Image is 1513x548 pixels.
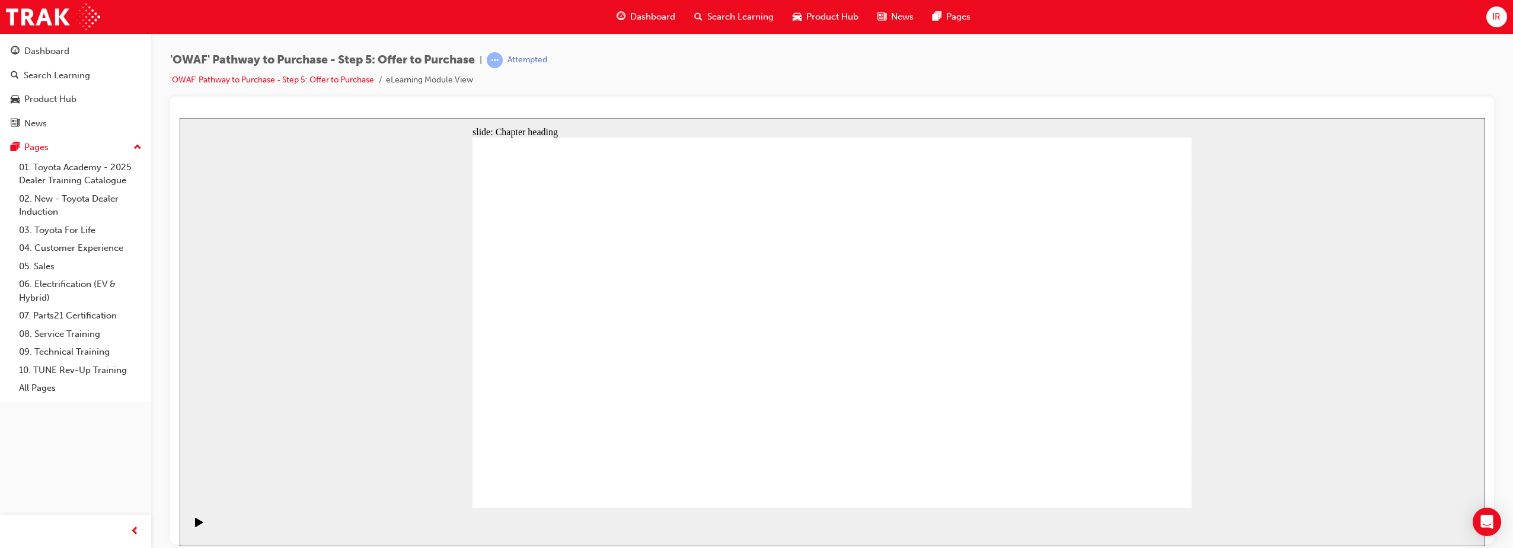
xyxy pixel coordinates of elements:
[617,9,625,24] span: guage-icon
[14,221,146,240] a: 03. Toyota For Life
[487,52,503,68] span: learningRecordVerb_ATTEMPT-icon
[933,9,941,24] span: pages-icon
[946,10,971,24] span: Pages
[1486,7,1507,27] button: IR
[793,9,802,24] span: car-icon
[14,307,146,325] a: 07. Parts21 Certification
[14,257,146,276] a: 05. Sales
[868,5,923,29] a: news-iconNews
[694,9,703,24] span: search-icon
[14,190,146,221] a: 02. New - Toyota Dealer Induction
[24,69,90,82] div: Search Learning
[11,119,20,129] span: news-icon
[5,65,146,87] a: Search Learning
[11,71,19,81] span: search-icon
[6,399,26,419] button: Play (Ctrl+Alt+P)
[14,239,146,257] a: 04. Customer Experience
[607,5,685,29] a: guage-iconDashboard
[5,88,146,110] a: Product Hub
[386,74,473,87] li: eLearning Module View
[806,10,858,24] span: Product Hub
[170,53,475,67] span: 'OWAF' Pathway to Purchase - Step 5: Offer to Purchase
[685,5,783,29] a: search-iconSearch Learning
[11,94,20,105] span: car-icon
[11,142,20,153] span: pages-icon
[5,113,146,135] a: News
[14,343,146,361] a: 09. Technical Training
[1492,10,1501,24] span: IR
[24,44,69,58] div: Dashboard
[480,53,482,67] span: |
[5,136,146,158] button: Pages
[1473,508,1501,536] div: Open Intercom Messenger
[24,93,76,106] div: Product Hub
[130,524,139,539] span: prev-icon
[14,325,146,343] a: 08. Service Training
[14,361,146,380] a: 10. TUNE Rev-Up Training
[707,10,774,24] span: Search Learning
[507,55,547,66] div: Attempted
[170,75,374,85] a: 'OWAF' Pathway to Purchase - Step 5: Offer to Purchase
[923,5,980,29] a: pages-iconPages
[14,275,146,307] a: 06. Electrification (EV & Hybrid)
[14,379,146,397] a: All Pages
[24,117,47,130] div: News
[630,10,675,24] span: Dashboard
[24,141,49,154] div: Pages
[6,390,26,428] div: playback controls
[6,4,100,30] img: Trak
[5,38,146,136] button: DashboardSearch LearningProduct HubNews
[891,10,914,24] span: News
[133,140,142,155] span: up-icon
[783,5,868,29] a: car-iconProduct Hub
[877,9,886,24] span: news-icon
[14,158,146,190] a: 01. Toyota Academy - 2025 Dealer Training Catalogue
[11,46,20,57] span: guage-icon
[5,40,146,62] a: Dashboard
